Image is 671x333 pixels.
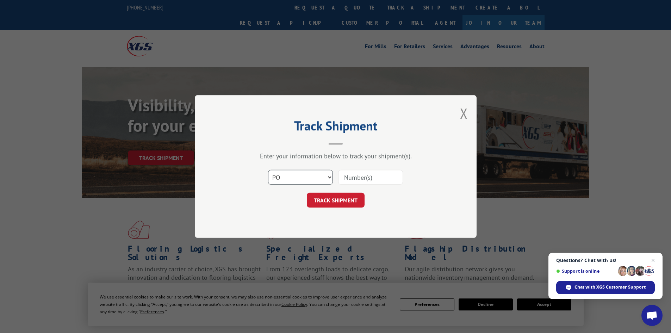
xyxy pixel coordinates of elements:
[641,305,663,326] a: Open chat
[307,193,365,208] button: TRACK SHIPMENT
[556,269,615,274] span: Support is online
[230,152,441,160] div: Enter your information below to track your shipment(s).
[574,284,646,290] span: Chat with XGS Customer Support
[338,170,403,185] input: Number(s)
[460,104,468,123] button: Close modal
[230,121,441,134] h2: Track Shipment
[556,258,655,263] span: Questions? Chat with us!
[556,281,655,294] span: Chat with XGS Customer Support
